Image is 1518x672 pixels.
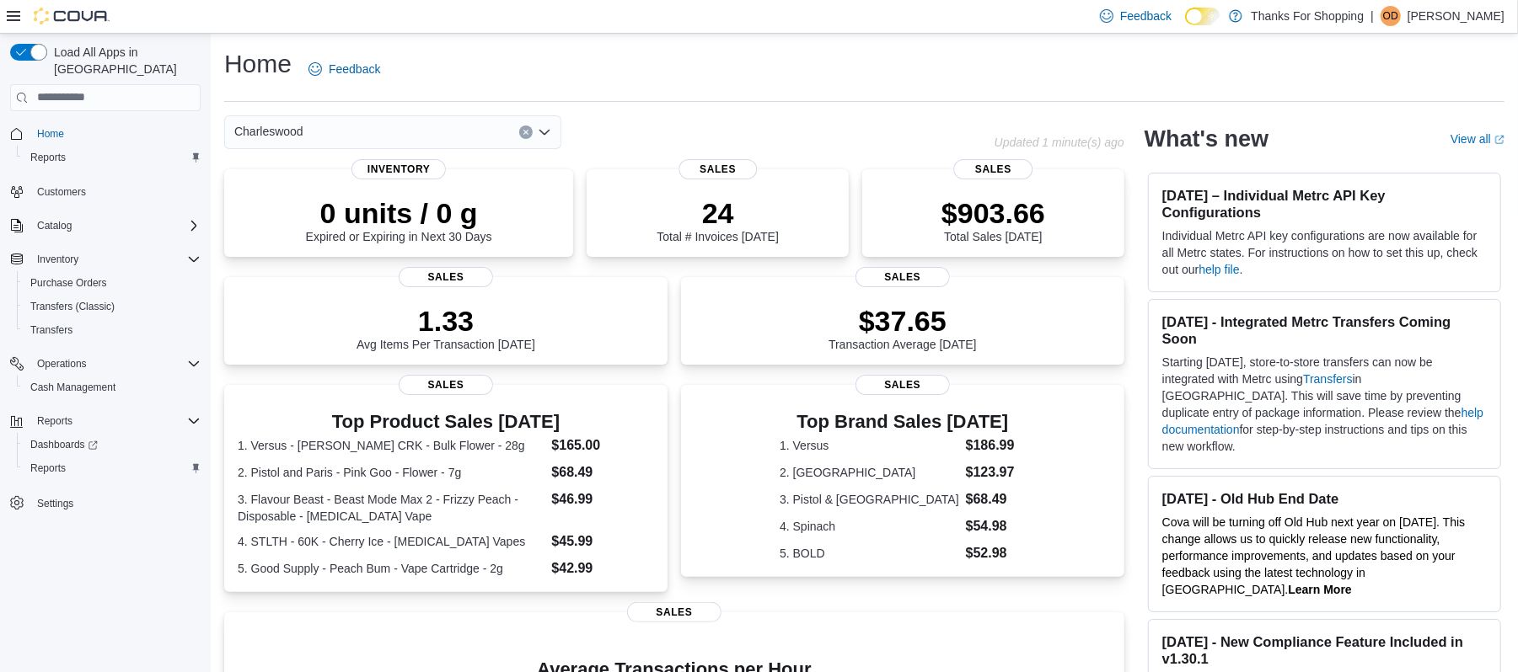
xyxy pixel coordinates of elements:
[1383,6,1398,26] span: OD
[37,497,73,510] span: Settings
[24,273,114,293] a: Purchase Orders
[30,438,98,451] span: Dashboards
[238,491,544,525] dt: 3. Flavour Beast - Beast Mode Max 2 - Frizzy Peach -Disposable - [MEDICAL_DATA] Vape
[1303,372,1353,386] a: Transfers
[30,300,115,313] span: Transfers (Classic)
[24,377,201,397] span: Cash Management
[1162,227,1487,278] p: Individual Metrc API key configurations are now available for all Metrc states. For instructions ...
[780,545,959,562] dt: 5. BOLD
[24,435,105,455] a: Dashboards
[30,124,71,144] a: Home
[941,196,1045,243] div: Total Sales [DATE]
[329,61,380,77] span: Feedback
[829,304,977,338] p: $37.65
[3,352,207,376] button: Operations
[37,127,64,141] span: Home
[538,125,551,139] button: Open list of options
[1408,6,1505,26] p: [PERSON_NAME]
[30,276,107,290] span: Purchase Orders
[3,490,207,515] button: Settings
[966,543,1026,563] dd: $52.98
[1199,263,1239,276] a: help file
[24,147,72,168] a: Reports
[238,412,654,432] h3: Top Product Sales [DATE]
[37,414,72,428] span: Reports
[30,249,85,269] button: Inventory
[966,489,1026,509] dd: $68.49
[679,159,757,179] span: Sales
[1370,6,1374,26] p: |
[1120,8,1172,24] span: Feedback
[780,437,959,454] dt: 1. Versus
[780,464,959,481] dt: 2. [GEOGRAPHIC_DATA]
[238,437,544,454] dt: 1. Versus - [PERSON_NAME] CRK - Bulk Flower - 28g
[1185,8,1220,25] input: Dark Mode
[30,123,201,144] span: Home
[10,115,201,559] nav: Complex example
[30,182,93,202] a: Customers
[37,357,87,371] span: Operations
[966,516,1026,536] dd: $54.98
[351,159,446,179] span: Inventory
[238,533,544,550] dt: 4. STLTH - 60K - Cherry Ice - [MEDICAL_DATA] Vapes
[234,121,303,141] span: Charleswood
[3,214,207,237] button: Catalog
[1145,125,1269,152] h2: What's new
[238,560,544,577] dt: 5. Good Supply - Peach Bum - Vape Cartridge - 2g
[24,435,201,455] span: Dashboards
[1162,633,1487,667] h3: [DATE] - New Compliance Feature Included in v1.30.1
[30,216,78,236] button: Catalog
[17,433,207,456] a: Dashboards
[306,196,492,243] div: Expired or Expiring in Next 30 Days
[3,409,207,433] button: Reports
[657,196,778,230] p: 24
[1451,132,1505,146] a: View allExternal link
[24,296,201,317] span: Transfers (Classic)
[37,219,72,232] span: Catalog
[1162,187,1487,221] h3: [DATE] – Individual Metrc API Key Configurations
[966,435,1026,456] dd: $186.99
[17,456,207,480] button: Reports
[30,181,201,202] span: Customers
[30,354,201,374] span: Operations
[1162,515,1466,596] span: Cova will be turning off Old Hub next year on [DATE]. This change allows us to quickly release ne...
[24,377,122,397] a: Cash Management
[24,273,201,293] span: Purchase Orders
[30,354,94,374] button: Operations
[34,8,110,24] img: Cova
[551,489,653,509] dd: $46.99
[551,531,653,552] dd: $45.99
[24,458,72,478] a: Reports
[30,411,79,431] button: Reports
[856,375,950,395] span: Sales
[17,318,207,342] button: Transfers
[966,462,1026,483] dd: $123.97
[17,295,207,318] button: Transfers (Classic)
[3,121,207,146] button: Home
[37,253,78,266] span: Inventory
[238,464,544,481] dt: 2. Pistol and Paris - Pink Goo - Flower - 7g
[24,296,121,317] a: Transfers (Classic)
[3,248,207,271] button: Inventory
[856,267,950,287] span: Sales
[657,196,778,243] div: Total # Invoices [DATE]
[30,381,115,394] span: Cash Management
[30,411,201,431] span: Reports
[357,304,535,351] div: Avg Items Per Transaction [DATE]
[1162,406,1483,436] a: help documentation
[37,185,86,199] span: Customers
[1162,354,1487,455] p: Starting [DATE], store-to-store transfers can now be integrated with Metrc using in [GEOGRAPHIC_D...
[47,44,201,77] span: Load All Apps in [GEOGRAPHIC_DATA]
[780,518,959,535] dt: 4. Spinach
[1288,583,1351,596] a: Learn More
[17,271,207,295] button: Purchase Orders
[17,376,207,399] button: Cash Management
[780,491,959,508] dt: 3. Pistol & [GEOGRAPHIC_DATA]
[24,458,201,478] span: Reports
[519,125,533,139] button: Clear input
[17,146,207,169] button: Reports
[399,375,493,395] span: Sales
[30,492,201,513] span: Settings
[551,558,653,579] dd: $42.99
[954,159,1033,179] span: Sales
